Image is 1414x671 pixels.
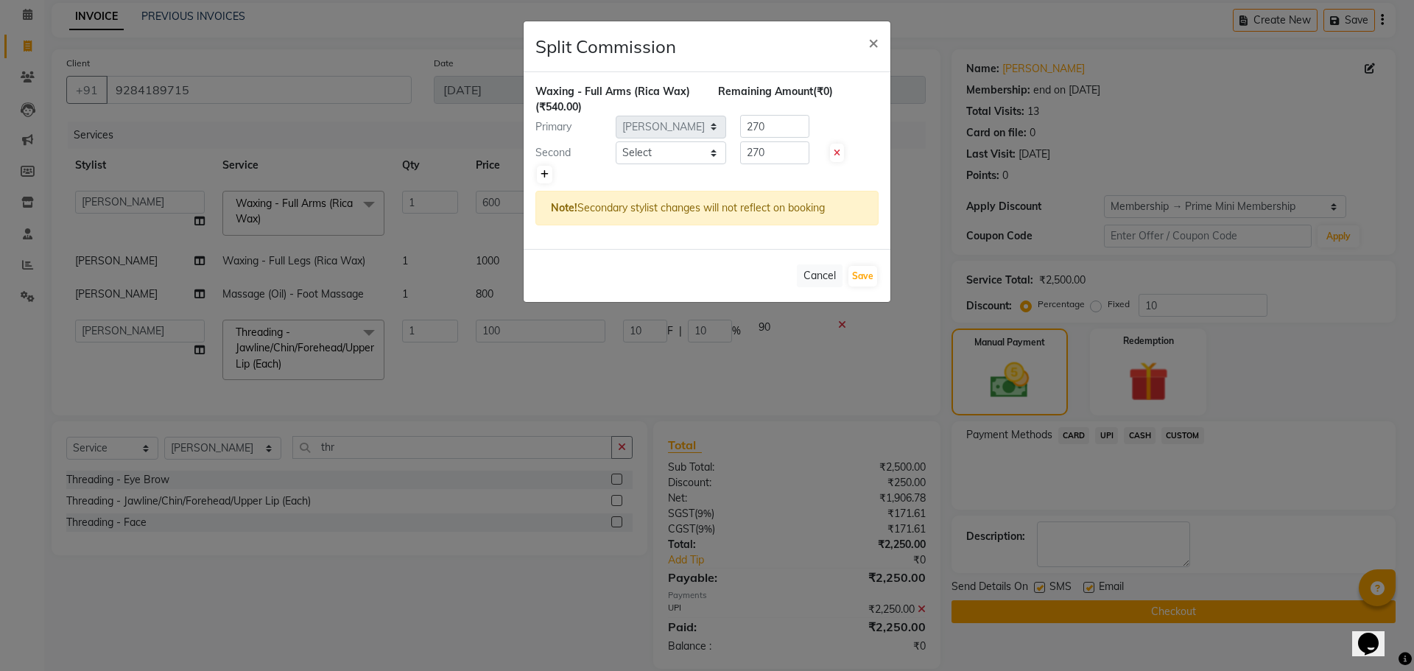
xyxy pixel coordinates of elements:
button: Close [857,21,890,63]
button: Save [848,266,877,287]
span: Waxing - Full Arms (Rica Wax) [535,85,690,98]
h4: Split Commission [535,33,676,60]
span: (₹540.00) [535,100,582,113]
button: Cancel [797,264,843,287]
strong: Note! [551,201,577,214]
span: Remaining Amount [718,85,813,98]
div: Primary [524,119,616,135]
iframe: chat widget [1352,612,1399,656]
span: × [868,31,879,53]
div: Second [524,145,616,161]
span: (₹0) [813,85,833,98]
div: Secondary stylist changes will not reflect on booking [535,191,879,225]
